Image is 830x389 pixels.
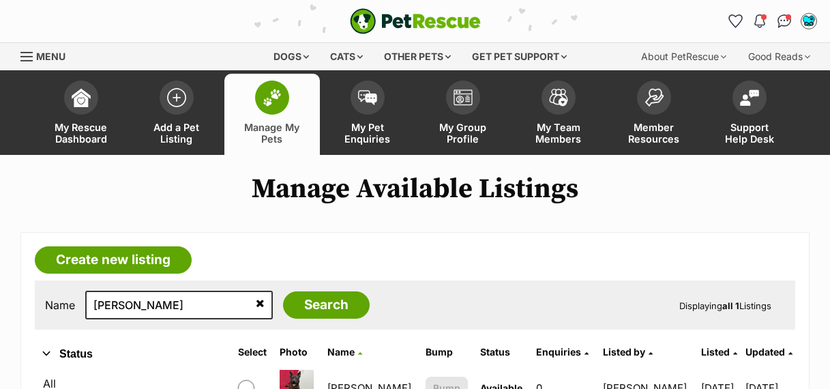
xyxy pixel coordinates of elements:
input: Search [283,291,370,319]
img: member-resources-icon-8e73f808a243e03378d46382f2149f9095a855e16c252ad45f914b54edf8863c.svg [644,88,664,106]
img: pet-enquiries-icon-7e3ad2cf08bfb03b45e93fb7055b45f3efa6380592205ae92323e6603595dc1f.svg [358,90,377,105]
div: Dogs [264,43,318,70]
span: Displaying Listings [679,300,771,311]
ul: Account quick links [724,10,820,32]
img: logo-e224e6f780fb5917bec1dbf3a21bbac754714ae5b6737aabdf751b685950b380.svg [350,8,481,34]
a: Conversations [773,10,795,32]
a: Enquiries [536,346,589,358]
img: dashboard-icon-eb2f2d2d3e046f16d808141f083e7271f6b2e854fb5c12c21221c1fb7104beca.svg [72,88,91,107]
a: PetRescue [350,8,481,34]
span: translation missing: en.admin.listings.index.attributes.enquiries [536,346,581,358]
span: Add a Pet Listing [146,121,207,145]
a: Manage My Pets [224,74,320,155]
span: Manage My Pets [241,121,303,145]
a: Updated [745,346,792,358]
a: Listed by [603,346,653,358]
a: My Group Profile [415,74,511,155]
div: Other pets [374,43,460,70]
div: Get pet support [462,43,576,70]
button: My account [798,10,820,32]
th: Photo [274,341,321,363]
img: chat-41dd97257d64d25036548639549fe6c8038ab92f7586957e7f3b1b290dea8141.svg [777,14,792,28]
a: My Pet Enquiries [320,74,415,155]
img: add-pet-listing-icon-0afa8454b4691262ce3f59096e99ab1cd57d4a30225e0717b998d2c9b9846f56.svg [167,88,186,107]
th: Bump [420,341,473,363]
img: manage-my-pets-icon-02211641906a0b7f246fdf0571729dbe1e7629f14944591b6c1af311fb30b64b.svg [263,89,282,106]
strong: all 1 [722,300,739,311]
img: Sam profile pic [802,14,816,28]
span: My Pet Enquiries [337,121,398,145]
a: My Rescue Dashboard [33,74,129,155]
button: Notifications [749,10,771,32]
span: My Rescue Dashboard [50,121,112,145]
div: About PetRescue [632,43,736,70]
img: group-profile-icon-3fa3cf56718a62981997c0bc7e787c4b2cf8bcc04b72c1350f741eb67cf2f40e.svg [454,89,473,106]
img: team-members-icon-5396bd8760b3fe7c0b43da4ab00e1e3bb1a5d9ba89233759b79545d2d3fc5d0d.svg [549,89,568,106]
a: My Team Members [511,74,606,155]
span: Support Help Desk [719,121,780,145]
a: Favourites [724,10,746,32]
img: notifications-46538b983faf8c2785f20acdc204bb7945ddae34d4c08c2a6579f10ce5e182be.svg [754,14,765,28]
a: Add a Pet Listing [129,74,224,155]
a: Menu [20,43,75,68]
span: Updated [745,346,785,358]
span: Menu [36,51,65,62]
span: Listed [701,346,730,358]
th: Select [233,341,273,363]
span: My Group Profile [432,121,494,145]
a: Name [327,346,362,358]
th: Status [475,341,529,363]
a: Listed [701,346,737,358]
a: Create new listing [35,246,192,274]
label: Name [45,299,75,311]
span: Name [327,346,355,358]
span: Listed by [603,346,645,358]
a: Support Help Desk [702,74,797,155]
a: Member Resources [606,74,702,155]
div: Good Reads [739,43,820,70]
span: My Team Members [528,121,589,145]
div: Cats [321,43,372,70]
img: help-desk-icon-fdf02630f3aa405de69fd3d07c3f3aa587a6932b1a1747fa1d2bba05be0121f9.svg [740,89,759,106]
span: Member Resources [623,121,685,145]
button: Status [35,345,218,363]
